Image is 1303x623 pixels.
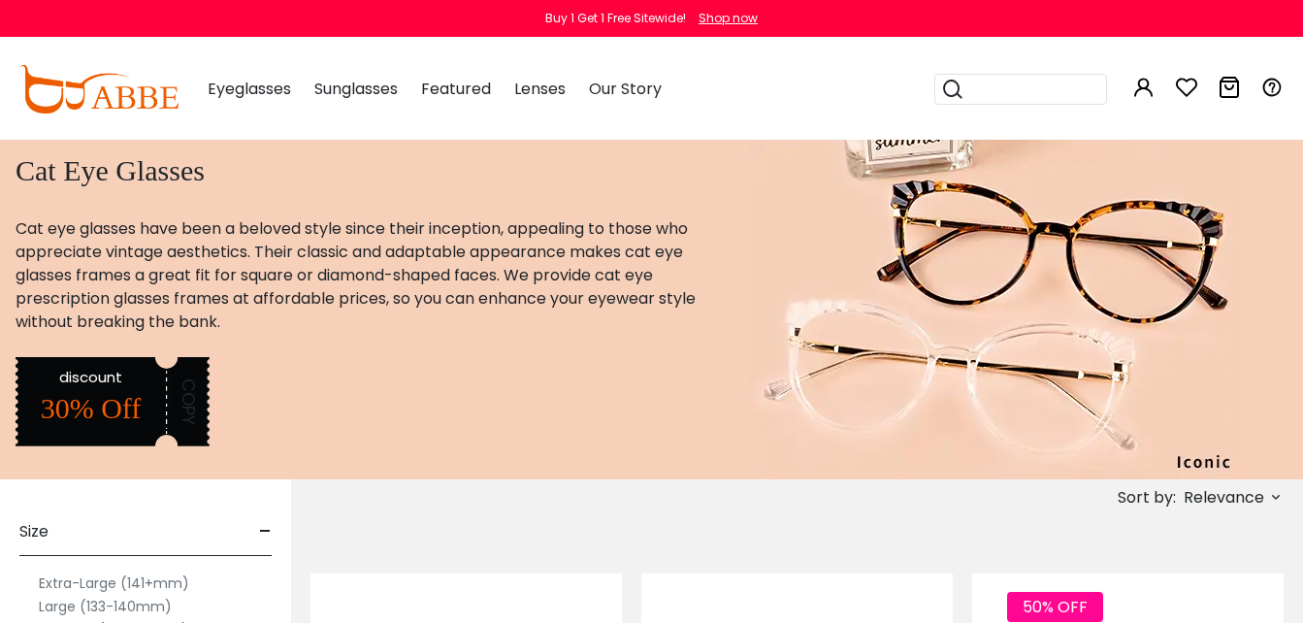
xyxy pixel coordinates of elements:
label: Extra-Large (141+mm) [39,572,189,595]
span: Sort by: [1118,486,1176,508]
span: Our Story [589,78,662,100]
span: - [259,508,272,555]
img: discount label [16,357,210,445]
div: Buy 1 Get 1 Free Sitewide! [545,10,686,27]
img: abbeglasses.com [19,65,179,114]
div: 30% Off [16,386,166,430]
span: Eyeglasses [208,78,291,100]
div: COPY [176,357,202,445]
span: Relevance [1184,480,1264,515]
span: Featured [421,78,491,100]
div: discount [16,367,166,389]
img: cat eye glasses [749,140,1242,479]
a: Shop now [689,10,758,26]
label: Large (133-140mm) [39,595,172,618]
h1: Cat Eye Glasses [16,153,700,188]
span: Sunglasses [314,78,398,100]
p: Cat eye glasses have been a beloved style since their inception, appealing to those who appreciat... [16,217,700,334]
span: Size [19,508,49,555]
div: Shop now [699,10,758,27]
span: Lenses [514,78,566,100]
span: 50% OFF [1007,592,1103,622]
